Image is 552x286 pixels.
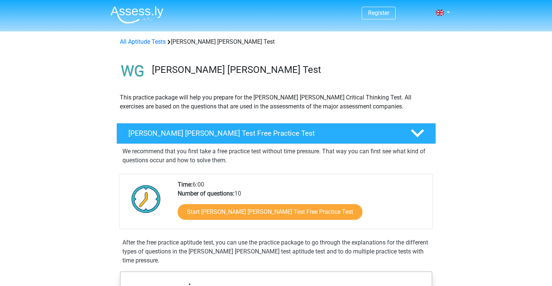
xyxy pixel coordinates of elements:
p: We recommend that you first take a free practice test without time pressure. That way you can fir... [122,147,430,165]
a: Register [368,9,389,16]
a: All Aptitude Tests [120,38,166,45]
a: Start [PERSON_NAME] [PERSON_NAME] Test Free Practice Test [178,204,362,220]
img: Assessly [110,6,163,24]
p: This practice package will help you prepare for the [PERSON_NAME] [PERSON_NAME] Critical Thinking... [120,93,433,111]
h4: [PERSON_NAME] [PERSON_NAME] Test Free Practice Test [128,129,399,138]
div: 6:00 10 [172,180,432,229]
a: [PERSON_NAME] [PERSON_NAME] Test Free Practice Test [113,123,439,144]
img: watson glaser test [117,55,149,87]
div: [PERSON_NAME] [PERSON_NAME] Test [117,37,436,46]
b: Number of questions: [178,190,234,197]
img: Clock [127,180,165,218]
div: After the free practice aptitude test, you can use the practice package to go through the explana... [119,238,433,265]
h3: [PERSON_NAME] [PERSON_NAME] Test [152,64,430,76]
b: Time: [178,181,193,188]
